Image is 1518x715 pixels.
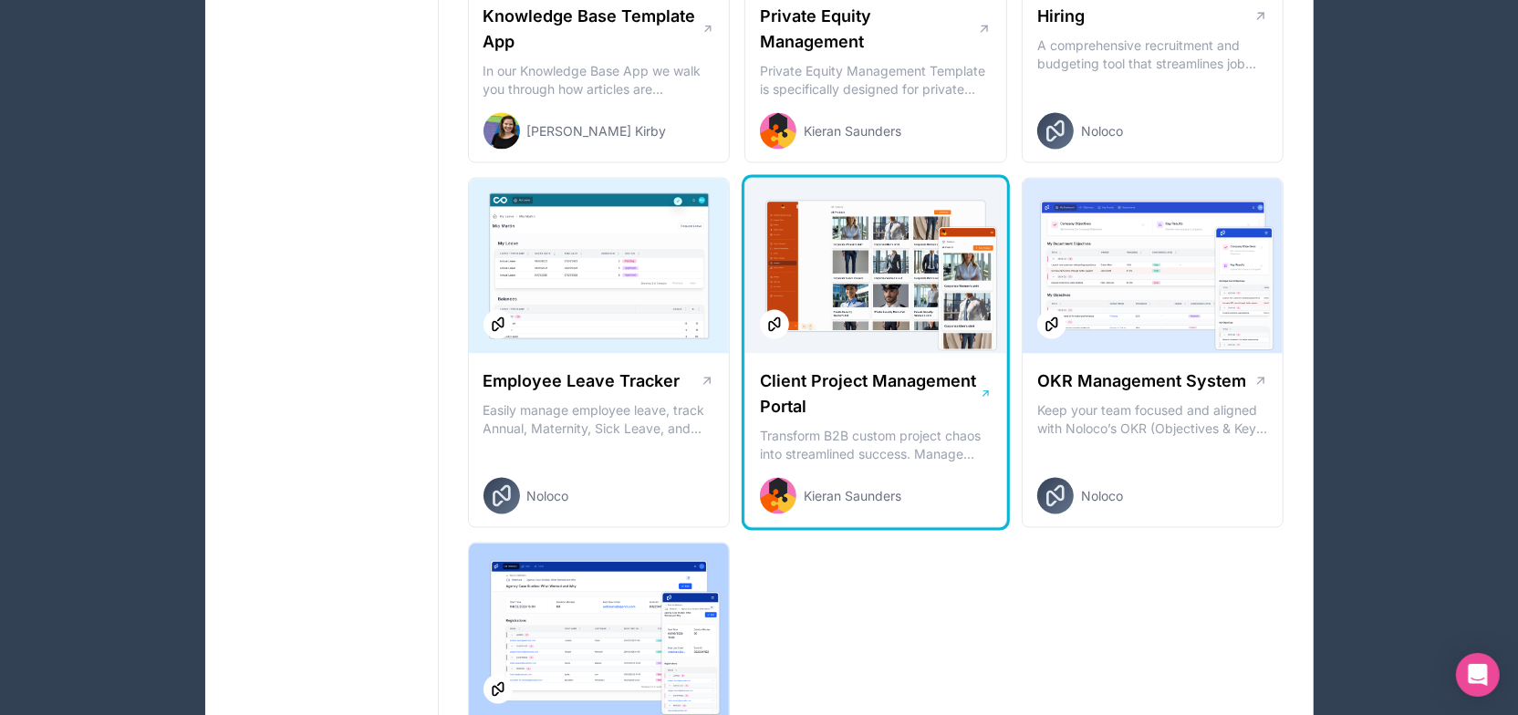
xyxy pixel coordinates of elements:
span: Kieran Saunders [804,122,901,140]
p: Private Equity Management Template is specifically designed for private equity and venture capita... [760,62,992,98]
h1: OKR Management System [1037,368,1246,394]
span: Noloco [1081,487,1123,505]
p: Keep your team focused and aligned with Noloco’s OKR (Objectives & Key Results) Management System... [1037,401,1269,438]
p: In our Knowledge Base App we walk you through how articles are submitted, approved, and managed, ... [483,62,715,98]
h1: Private Equity Management [760,4,977,55]
p: A comprehensive recruitment and budgeting tool that streamlines job creation, applicant tracking,... [1037,36,1269,73]
span: Noloco [1081,122,1123,140]
span: [PERSON_NAME] Kirby [527,122,667,140]
h1: Hiring [1037,4,1085,29]
span: Noloco [527,487,569,505]
div: Open Intercom Messenger [1456,653,1500,697]
p: Transform B2B custom project chaos into streamlined success. Manage client inquiries, track proje... [760,427,992,463]
h1: Knowledge Base Template App [483,4,702,55]
span: Kieran Saunders [804,487,901,505]
p: Easily manage employee leave, track Annual, Maternity, Sick Leave, and more. Keep tabs on leave b... [483,401,715,438]
h1: Employee Leave Tracker [483,368,681,394]
h1: Client Project Management Portal [760,368,980,420]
